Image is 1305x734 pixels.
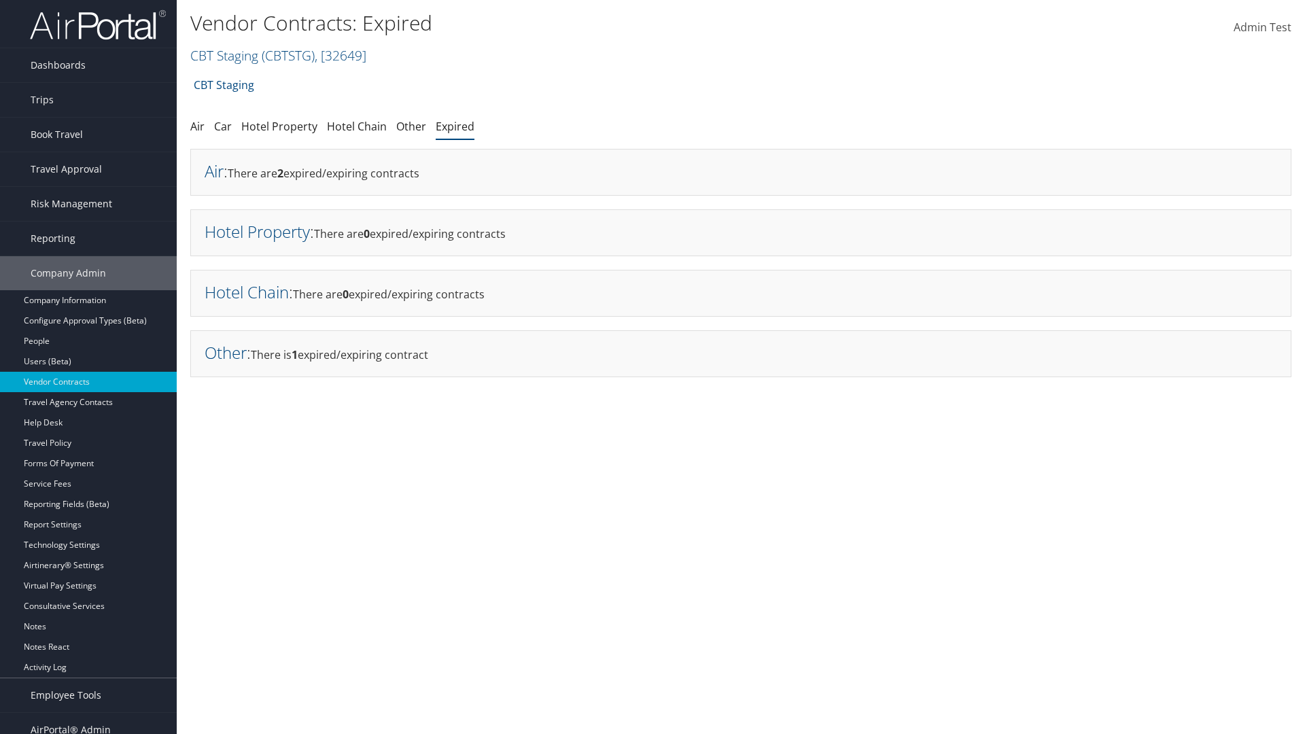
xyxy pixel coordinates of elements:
[205,220,314,243] h2: :
[277,166,283,181] strong: 2
[343,287,349,302] strong: 0
[190,270,1291,317] div: There are expired/expiring contracts
[31,118,83,152] span: Book Travel
[262,46,315,65] span: ( CBTSTG )
[31,222,75,256] span: Reporting
[315,46,366,65] span: , [ 32649 ]
[31,256,106,290] span: Company Admin
[190,209,1291,256] div: There are expired/expiring contracts
[396,119,426,134] a: Other
[31,678,101,712] span: Employee Tools
[327,119,387,134] a: Hotel Chain
[205,341,251,364] h2: :
[205,281,289,303] a: Hotel Chain
[31,83,54,117] span: Trips
[31,152,102,186] span: Travel Approval
[364,226,370,241] strong: 0
[292,347,298,362] strong: 1
[190,9,924,37] h1: Vendor Contracts: Expired
[31,187,112,221] span: Risk Management
[1234,20,1291,35] span: Admin Test
[190,119,205,134] a: Air
[30,9,166,41] img: airportal-logo.png
[1234,7,1291,49] a: Admin Test
[205,281,293,303] h2: :
[241,119,317,134] a: Hotel Property
[214,119,232,134] a: Car
[190,149,1291,196] div: There are expired/expiring contracts
[190,330,1291,377] div: There is expired/expiring contract
[436,119,474,134] a: Expired
[31,48,86,82] span: Dashboards
[205,160,228,182] h2: :
[205,220,310,243] a: Hotel Property
[205,341,247,364] a: Other
[194,71,254,99] a: CBT Staging
[190,46,366,65] a: CBT Staging
[205,160,224,182] a: Air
